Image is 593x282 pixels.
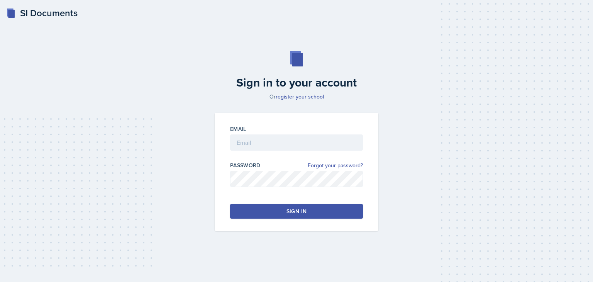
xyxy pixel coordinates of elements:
a: Forgot your password? [308,161,363,170]
label: Email [230,125,246,133]
h2: Sign in to your account [210,76,383,90]
div: Sign in [286,207,307,215]
button: Sign in [230,204,363,219]
label: Password [230,161,261,169]
a: SI Documents [6,6,78,20]
a: register your school [276,93,324,100]
p: Or [210,93,383,100]
input: Email [230,134,363,151]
